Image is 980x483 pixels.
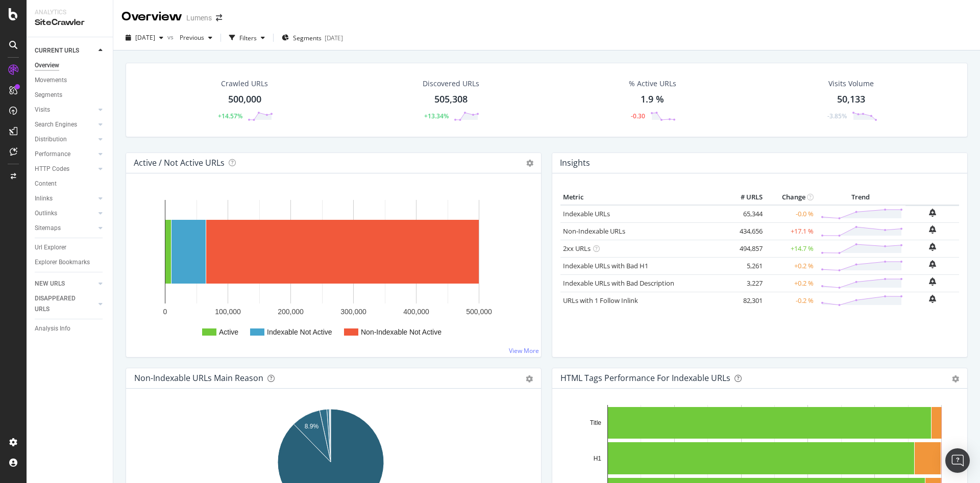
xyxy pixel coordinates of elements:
span: vs [167,33,176,41]
span: 2025 Oct. 11th [135,33,155,42]
div: 505,308 [434,93,468,106]
a: URLs with 1 Follow Inlink [563,296,638,305]
div: Overview [35,60,59,71]
div: gear [952,375,959,383]
div: SiteCrawler [35,17,105,29]
div: +13.34% [424,112,449,120]
a: Analysis Info [35,323,106,334]
a: Distribution [35,134,95,145]
div: bell-plus [929,295,936,303]
button: [DATE] [121,30,167,46]
a: HTTP Codes [35,164,95,174]
a: View More [509,346,539,355]
svg: A chart. [134,190,527,349]
text: Non-Indexable Not Active [361,328,442,336]
div: Outlinks [35,208,57,219]
div: Crawled URLs [221,79,268,89]
h4: Insights [560,156,590,170]
div: Filters [239,34,257,42]
div: Open Intercom Messenger [945,448,970,473]
text: H1 [594,455,602,462]
td: 434,656 [724,222,765,240]
a: Performance [35,149,95,160]
div: Explorer Bookmarks [35,257,90,268]
div: arrow-right-arrow-left [216,14,222,21]
a: Overview [35,60,106,71]
div: Url Explorer [35,242,66,253]
div: Distribution [35,134,67,145]
button: Segments[DATE] [278,30,347,46]
div: Lumens [186,13,212,23]
a: Inlinks [35,193,95,204]
h4: Active / Not Active URLs [134,156,225,170]
div: bell-plus [929,243,936,251]
text: 400,000 [403,308,429,316]
div: Visits [35,105,50,115]
div: Segments [35,90,62,100]
a: Movements [35,75,106,86]
div: Analytics [35,8,105,17]
div: Movements [35,75,67,86]
div: [DATE] [325,34,343,42]
td: +17.1 % [765,222,816,240]
div: bell-plus [929,277,936,286]
div: Overview [121,8,182,26]
i: Options [526,160,533,167]
div: gear [526,375,533,383]
a: Segments [35,90,106,100]
th: Change [765,190,816,205]
a: Indexable URLs [563,209,610,218]
td: +0.2 % [765,274,816,292]
div: 500,000 [228,93,261,106]
div: Discovered URLs [423,79,479,89]
div: bell-plus [929,209,936,217]
text: 500,000 [466,308,492,316]
a: Explorer Bookmarks [35,257,106,268]
a: Url Explorer [35,242,106,253]
td: 494,857 [724,240,765,257]
text: 8.9% [305,423,319,430]
a: NEW URLS [35,278,95,289]
td: -0.0 % [765,205,816,223]
a: CURRENT URLS [35,45,95,56]
td: 3,227 [724,274,765,292]
div: -0.30 [631,112,645,120]
th: # URLS [724,190,765,205]
button: Filters [225,30,269,46]
div: % Active URLs [629,79,676,89]
a: 2xx URLs [563,244,591,253]
div: Performance [35,149,70,160]
text: 300,000 [340,308,366,316]
td: +14.7 % [765,240,816,257]
div: Visits Volume [828,79,874,89]
div: +14.57% [218,112,242,120]
a: Outlinks [35,208,95,219]
a: Sitemaps [35,223,95,234]
text: 0 [163,308,167,316]
td: 82,301 [724,292,765,309]
div: DISAPPEARED URLS [35,293,86,315]
a: Content [35,179,106,189]
td: +0.2 % [765,257,816,274]
a: Non-Indexable URLs [563,226,625,236]
div: CURRENT URLS [35,45,79,56]
div: 1.9 % [641,93,664,106]
div: HTTP Codes [35,164,69,174]
th: Trend [816,190,905,205]
th: Metric [560,190,724,205]
button: Previous [176,30,216,46]
div: bell-plus [929,260,936,268]
a: Search Engines [35,119,95,130]
span: Segments [293,34,322,42]
a: Visits [35,105,95,115]
div: Non-Indexable URLs Main Reason [134,373,263,383]
div: Inlinks [35,193,53,204]
td: 65,344 [724,205,765,223]
div: -3.85% [827,112,847,120]
text: Title [590,419,602,426]
text: 100,000 [215,308,241,316]
text: Indexable Not Active [267,328,332,336]
div: Content [35,179,57,189]
a: DISAPPEARED URLS [35,293,95,315]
